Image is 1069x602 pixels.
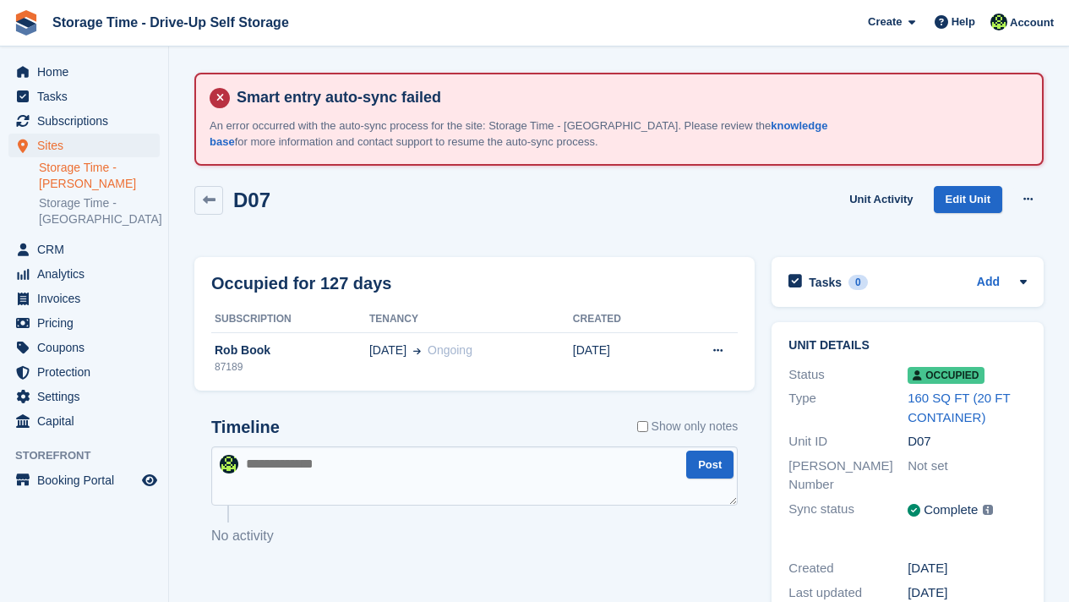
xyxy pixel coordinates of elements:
[233,189,270,211] h2: D07
[788,500,908,521] div: Sync status
[8,60,160,84] a: menu
[15,447,168,464] span: Storefront
[8,468,160,492] a: menu
[637,418,648,435] input: Show only notes
[37,134,139,157] span: Sites
[139,470,160,490] a: Preview store
[369,342,406,359] span: [DATE]
[46,8,296,36] a: Storage Time - Drive-Up Self Storage
[37,85,139,108] span: Tasks
[211,418,280,437] h2: Timeline
[8,311,160,335] a: menu
[211,306,369,333] th: Subscription
[573,333,668,384] td: [DATE]
[1010,14,1054,31] span: Account
[37,109,139,133] span: Subscriptions
[977,273,1000,293] a: Add
[210,118,843,150] p: An error occurred with the auto-sync process for the site: Storage Time - [GEOGRAPHIC_DATA]. Plea...
[37,311,139,335] span: Pricing
[37,409,139,433] span: Capital
[637,418,739,435] label: Show only notes
[788,432,908,451] div: Unit ID
[8,85,160,108] a: menu
[788,365,908,385] div: Status
[211,526,738,546] p: No activity
[788,559,908,578] div: Created
[788,457,908,495] div: [PERSON_NAME] Number
[8,360,160,384] a: menu
[788,389,908,427] div: Type
[908,432,1027,451] div: D07
[990,14,1007,30] img: Laaibah Sarwar
[686,451,734,479] button: Post
[8,134,160,157] a: menu
[573,306,668,333] th: Created
[37,287,139,310] span: Invoices
[8,409,160,433] a: menu
[908,559,1027,578] div: [DATE]
[37,360,139,384] span: Protection
[37,336,139,359] span: Coupons
[369,306,573,333] th: Tenancy
[39,195,160,227] a: Storage Time - [GEOGRAPHIC_DATA]
[809,275,842,290] h2: Tasks
[8,109,160,133] a: menu
[952,14,975,30] span: Help
[843,186,919,214] a: Unit Activity
[8,385,160,408] a: menu
[211,359,369,375] div: 87189
[8,287,160,310] a: menu
[868,14,902,30] span: Create
[8,336,160,359] a: menu
[908,391,1010,424] a: 160 SQ FT (20 FT CONTAINER)
[924,501,978,520] div: Complete
[983,505,993,515] img: icon-info-grey-7440780725fd019a000dd9b08b2336e03edf1995a4989e88bcd33f0948082b44.svg
[37,385,139,408] span: Settings
[37,468,139,492] span: Booking Portal
[848,275,868,290] div: 0
[230,88,1028,107] h4: Smart entry auto-sync failed
[8,262,160,286] a: menu
[220,455,238,473] img: Laaibah Sarwar
[8,238,160,261] a: menu
[908,367,984,384] span: Occupied
[37,60,139,84] span: Home
[788,339,1027,353] h2: Unit details
[14,10,39,36] img: stora-icon-8386f47178a22dfd0bd8f6a31ec36ba5ce8667c1dd55bd0f319d3a0aa187defe.svg
[37,262,139,286] span: Analytics
[428,343,472,357] span: Ongoing
[211,342,369,359] div: Rob Book
[39,160,160,192] a: Storage Time - [PERSON_NAME]
[934,186,1002,214] a: Edit Unit
[211,271,391,296] h2: Occupied for 127 days
[37,238,139,261] span: CRM
[908,457,1027,495] div: Not set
